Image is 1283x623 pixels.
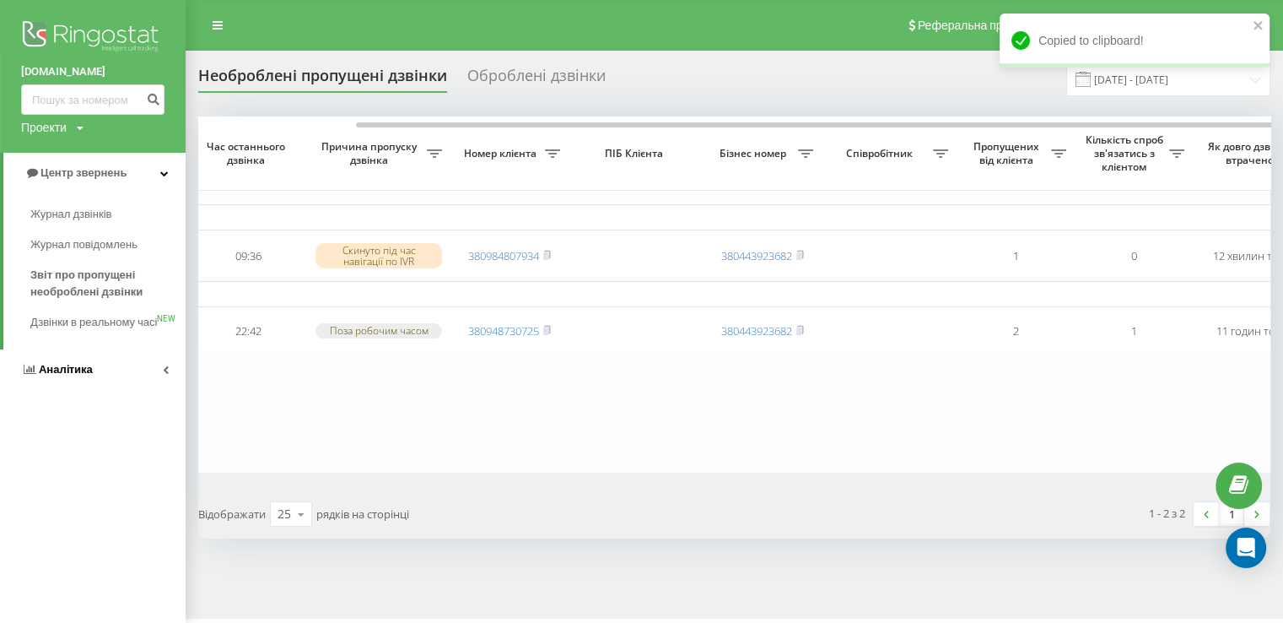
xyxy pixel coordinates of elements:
span: Співробітник [830,147,933,160]
a: Журнал дзвінків [30,199,186,230]
a: [DOMAIN_NAME] [21,63,164,80]
div: Поза робочим часом [315,323,442,338]
a: Дзвінки в реальному часіNEW [30,307,186,338]
span: Дзвінки в реальному часі [30,314,157,331]
a: 380948730725 [468,323,539,339]
span: Звіт про пропущені необроблені дзвінки [30,267,177,301]
div: Скинуто під час навігації по IVR [315,243,442,268]
span: Номер клієнта [459,147,545,160]
a: Журнал повідомлень [30,230,186,260]
button: close [1253,19,1264,35]
span: Кількість спроб зв'язатись з клієнтом [1083,133,1169,173]
td: 22:42 [189,311,307,352]
div: Copied to clipboard! [1000,14,1270,68]
span: Реферальна програма [918,19,1042,32]
span: Журнал повідомлень [30,236,137,253]
td: 1 [1075,311,1193,352]
span: Відображати [198,507,266,522]
div: Проекти [21,119,67,136]
a: 1 [1219,502,1244,526]
td: 2 [957,311,1075,352]
span: Час останнього дзвінка [202,140,294,166]
td: 1 [957,234,1075,279]
div: 1 - 2 з 2 [1149,505,1185,522]
input: Пошук за номером [21,84,164,115]
div: Оброблені дзвінки [467,67,606,93]
span: ПІБ Клієнта [583,147,689,160]
a: Центр звернень [3,153,186,193]
span: Аналiтика [39,363,93,376]
a: 380443923682 [721,323,792,339]
span: Центр звернень [40,166,127,179]
img: Ringostat logo [21,17,164,59]
a: Звіт про пропущені необроблені дзвінки [30,260,186,307]
div: Необроблені пропущені дзвінки [198,67,447,93]
td: 0 [1075,234,1193,279]
span: Бізнес номер [712,147,798,160]
td: 09:36 [189,234,307,279]
div: 25 [278,506,291,523]
span: рядків на сторінці [316,507,409,522]
a: 380443923682 [721,248,792,263]
div: Open Intercom Messenger [1226,528,1266,568]
span: Журнал дзвінків [30,206,111,223]
span: Пропущених від клієнта [965,140,1051,166]
a: 380984807934 [468,248,539,263]
span: Причина пропуску дзвінка [315,140,427,166]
